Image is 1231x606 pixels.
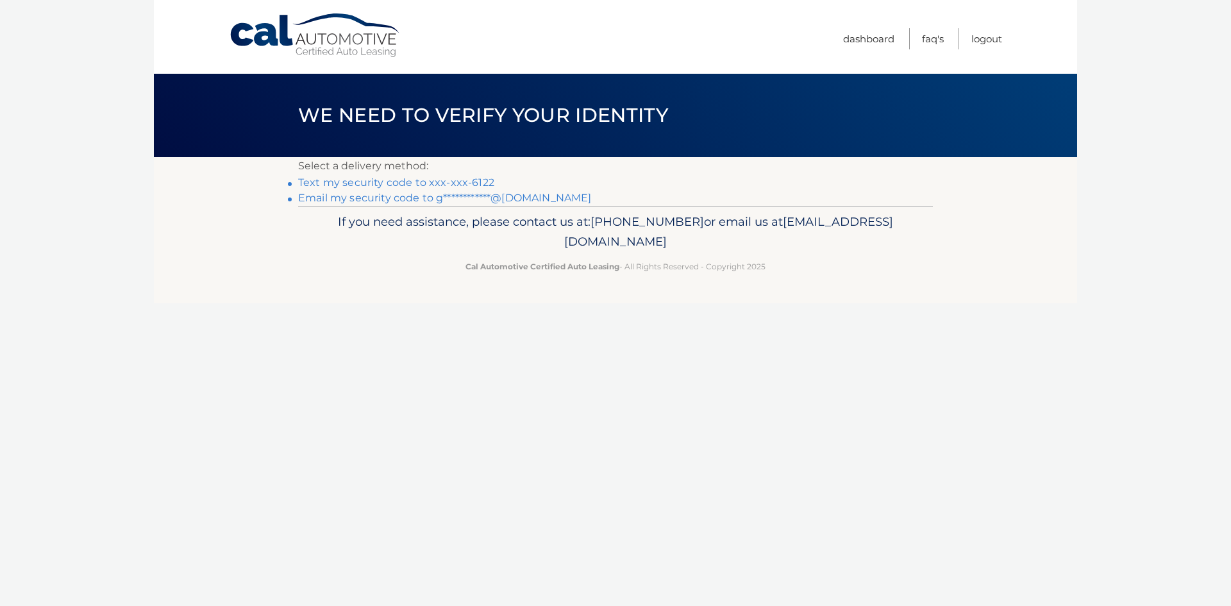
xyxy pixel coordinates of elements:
[971,28,1002,49] a: Logout
[229,13,402,58] a: Cal Automotive
[306,212,925,253] p: If you need assistance, please contact us at: or email us at
[298,103,668,127] span: We need to verify your identity
[590,214,704,229] span: [PHONE_NUMBER]
[306,260,925,273] p: - All Rights Reserved - Copyright 2025
[298,157,933,175] p: Select a delivery method:
[465,262,619,271] strong: Cal Automotive Certified Auto Leasing
[843,28,894,49] a: Dashboard
[922,28,944,49] a: FAQ's
[298,176,494,189] a: Text my security code to xxx-xxx-6122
